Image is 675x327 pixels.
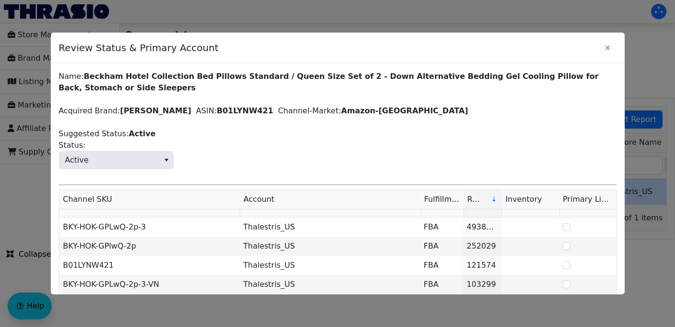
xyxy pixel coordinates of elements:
[59,140,86,151] span: Status:
[563,281,570,288] input: Select Row
[420,237,463,256] td: FBA
[217,106,273,115] label: B01LYNW421
[65,154,89,166] span: Active
[467,194,483,205] span: Revenue
[563,223,570,231] input: Select Row
[59,36,598,60] span: Review Status & Primary Account
[563,242,570,250] input: Select Row
[59,218,240,237] td: BKY-HOK-GPLwQ-2p-3
[63,194,112,205] span: Channel SKU
[463,275,501,294] td: 103299
[463,256,501,275] td: 121574
[59,237,240,256] td: BKY-HOK-GPlwQ-2p
[240,275,420,294] td: Thalestris_US
[59,151,174,169] span: Status:
[424,194,460,205] span: Fulfillment
[240,218,420,237] td: Thalestris_US
[59,256,240,275] td: B01LYNW421
[506,194,542,205] span: Inventory
[159,152,173,169] button: select
[463,218,501,237] td: 49383693
[120,106,191,115] label: [PERSON_NAME]
[598,39,617,57] button: Close
[59,72,599,92] label: Beckham Hotel Collection Bed Pillows Standard / Queen Size Set of 2 - Down Alternative Bedding Ge...
[563,262,570,269] input: Select Row
[420,256,463,275] td: FBA
[129,129,155,138] label: Active
[59,275,240,294] td: BKY-HOK-GPLwQ-2p-3-VN
[420,218,463,237] td: FBA
[243,194,275,205] span: Account
[240,237,420,256] td: Thalestris_US
[420,275,463,294] td: FBA
[563,195,620,204] span: Primary Listing
[240,256,420,275] td: Thalestris_US
[341,106,468,115] label: Amazon-[GEOGRAPHIC_DATA]
[463,237,501,256] td: 252029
